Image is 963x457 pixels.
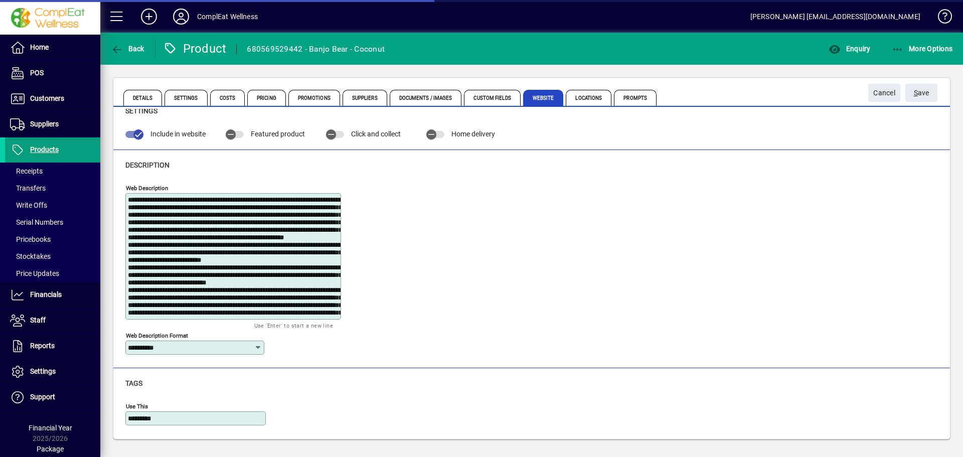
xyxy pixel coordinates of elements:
[5,385,100,410] a: Support
[829,45,870,53] span: Enquiry
[108,40,147,58] button: Back
[10,235,51,243] span: Pricebooks
[30,367,56,375] span: Settings
[29,424,72,432] span: Financial Year
[165,90,208,106] span: Settings
[5,334,100,359] a: Reports
[451,130,495,138] span: Home delivery
[5,214,100,231] a: Serial Numbers
[914,89,918,97] span: S
[197,9,258,25] div: ComplEat Wellness
[30,290,62,298] span: Financials
[288,90,340,106] span: Promotions
[343,90,387,106] span: Suppliers
[30,120,59,128] span: Suppliers
[125,161,170,169] span: Description
[30,316,46,324] span: Staff
[5,308,100,333] a: Staff
[251,130,305,138] span: Featured product
[10,252,51,260] span: Stocktakes
[30,94,64,102] span: Customers
[125,107,157,115] span: Settings
[111,45,144,53] span: Back
[133,8,165,26] button: Add
[826,40,873,58] button: Enquiry
[30,393,55,401] span: Support
[892,45,953,53] span: More Options
[5,180,100,197] a: Transfers
[5,359,100,384] a: Settings
[247,41,385,57] div: 680569529442 - Banjo Bear - Coconut
[5,112,100,137] a: Suppliers
[150,130,206,138] span: Include in website
[5,163,100,180] a: Receipts
[10,201,47,209] span: Write Offs
[914,85,929,101] span: ave
[614,90,657,106] span: Prompts
[5,248,100,265] a: Stocktakes
[10,269,59,277] span: Price Updates
[464,90,520,106] span: Custom Fields
[566,90,611,106] span: Locations
[523,90,564,106] span: Website
[30,69,44,77] span: POS
[5,265,100,282] a: Price Updates
[126,332,188,339] mat-label: Web Description Format
[30,342,55,350] span: Reports
[873,85,895,101] span: Cancel
[100,40,155,58] app-page-header-button: Back
[10,218,63,226] span: Serial Numbers
[5,86,100,111] a: Customers
[165,8,197,26] button: Profile
[247,90,286,106] span: Pricing
[351,130,401,138] span: Click and collect
[126,402,148,409] mat-label: Use This
[37,445,64,453] span: Package
[123,90,162,106] span: Details
[30,145,59,154] span: Products
[125,379,142,387] span: Tags
[254,320,333,331] mat-hint: Use 'Enter' to start a new line
[210,90,245,106] span: Costs
[905,84,937,102] button: Save
[5,61,100,86] a: POS
[30,43,49,51] span: Home
[126,184,168,191] mat-label: Web Description
[930,2,950,35] a: Knowledge Base
[10,167,43,175] span: Receipts
[5,35,100,60] a: Home
[10,184,46,192] span: Transfers
[889,40,955,58] button: More Options
[5,231,100,248] a: Pricebooks
[750,9,920,25] div: [PERSON_NAME] [EMAIL_ADDRESS][DOMAIN_NAME]
[163,41,227,57] div: Product
[868,84,900,102] button: Cancel
[5,197,100,214] a: Write Offs
[5,282,100,308] a: Financials
[390,90,462,106] span: Documents / Images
